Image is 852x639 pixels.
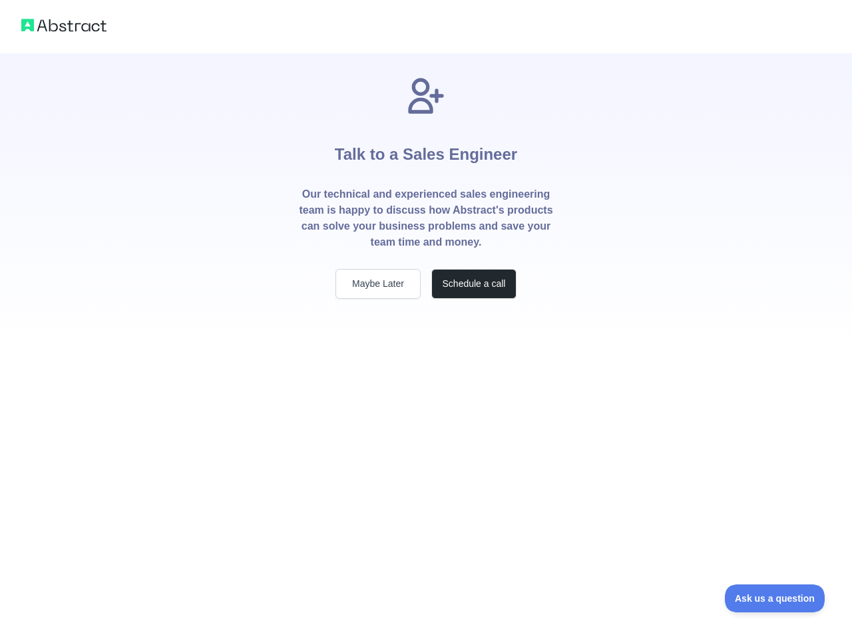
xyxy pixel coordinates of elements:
[335,269,421,299] button: Maybe Later
[21,16,106,35] img: Abstract logo
[431,269,517,299] button: Schedule a call
[725,584,825,612] iframe: Toggle Customer Support
[298,186,554,250] p: Our technical and experienced sales engineering team is happy to discuss how Abstract's products ...
[335,117,517,186] h1: Talk to a Sales Engineer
